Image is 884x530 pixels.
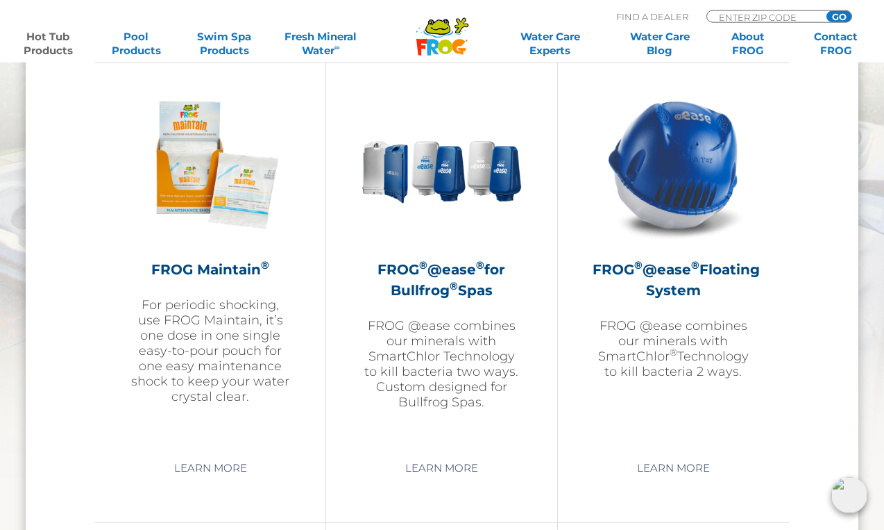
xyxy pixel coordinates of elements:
[593,84,754,245] img: hot-tub-product-atease-system-300x300.png
[691,258,699,272] sup: ®
[831,477,867,513] img: openIcon
[130,84,291,445] a: FROG Maintain®For periodic shocking, use FROG Maintain, it’s one dose in one single easy-to-pour ...
[130,84,291,245] img: Frog_Maintain_Hero-2-v2-300x300.png
[190,30,259,58] a: Swim SpaProducts
[616,10,688,23] p: Find A Dealer
[158,456,263,481] a: Learn More
[130,259,291,280] h2: FROG Maintain
[361,84,522,445] a: FROG®@ease®for Bullfrog®SpasFROG @ease combines our minerals with SmartChlor Technology to kill b...
[593,259,754,301] h2: FROG @ease Floating System
[389,456,494,481] a: Learn More
[713,30,782,58] a: AboutFROG
[361,84,522,245] img: bullfrog-product-hero-300x300.png
[621,456,726,481] a: Learn More
[361,259,522,301] h2: FROG @ease for Bullfrog Spas
[717,11,811,23] input: Zip Code Form
[130,297,291,404] p: For periodic shocking, use FROG Maintain, it’s one dose in one single easy-to-pour pouch for one ...
[102,30,171,58] a: PoolProducts
[593,318,754,379] p: FROG @ease combines our minerals with SmartChlor Technology to kill bacteria 2 ways.
[278,30,364,58] a: Fresh MineralWater∞
[261,258,269,272] sup: ®
[593,84,754,445] a: FROG®@ease®Floating SystemFROG @ease combines our minerals with SmartChlor®Technology to kill bac...
[361,318,522,410] p: FROG @ease combines our minerals with SmartChlor Technology to kill bacteria two ways. Custom des...
[634,258,643,272] sup: ®
[495,30,606,58] a: Water CareExperts
[334,42,340,52] sup: ∞
[801,30,870,58] a: ContactFROG
[450,279,458,292] sup: ®
[476,258,484,272] sup: ®
[625,30,694,58] a: Water CareBlog
[826,11,851,22] input: GO
[14,30,83,58] a: Hot TubProducts
[419,258,427,272] sup: ®
[670,347,677,358] sup: ®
